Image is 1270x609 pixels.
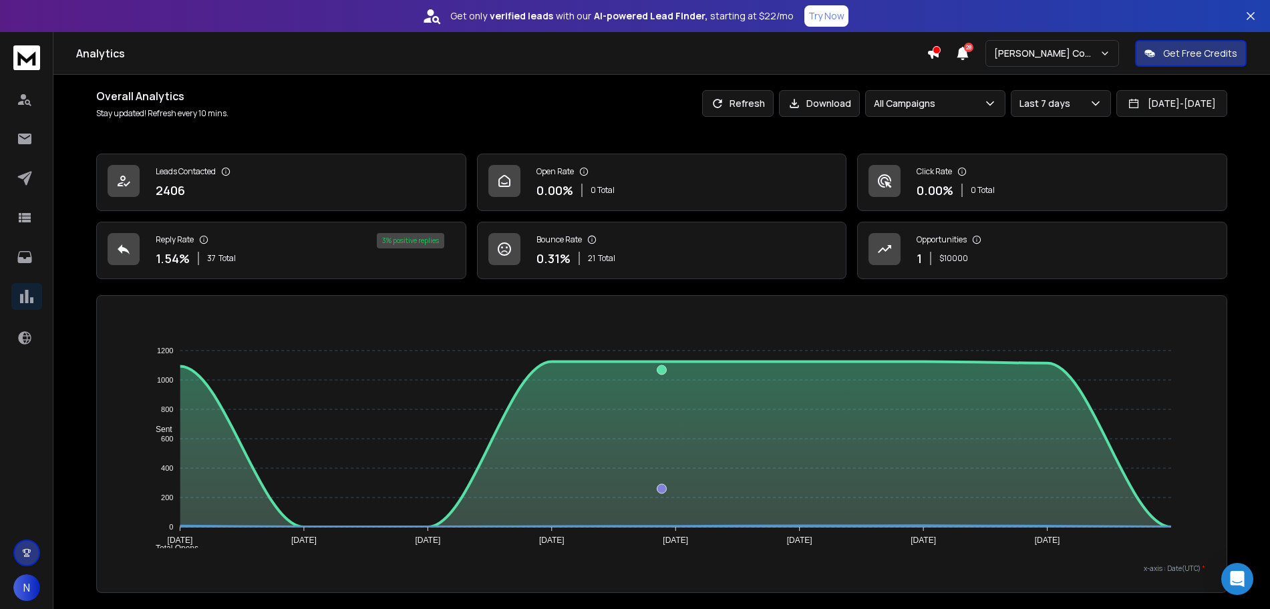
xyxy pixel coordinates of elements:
[477,222,847,279] a: Bounce Rate0.31%21Total
[804,5,848,27] button: Try Now
[939,253,968,264] p: $ 10000
[490,9,553,23] strong: verified leads
[96,88,228,104] h1: Overall Analytics
[917,234,967,245] p: Opportunities
[964,43,973,52] span: 28
[1116,90,1227,117] button: [DATE]-[DATE]
[377,233,444,248] div: 3 % positive replies
[161,493,173,501] tspan: 200
[207,253,216,264] span: 37
[218,253,236,264] span: Total
[1221,563,1253,595] div: Open Intercom Messenger
[702,90,774,117] button: Refresh
[477,154,847,211] a: Open Rate0.00%0 Total
[591,185,615,196] p: 0 Total
[539,536,565,545] tspan: [DATE]
[161,464,173,472] tspan: 400
[415,536,440,545] tspan: [DATE]
[156,234,194,245] p: Reply Rate
[156,166,216,177] p: Leads Contacted
[536,181,573,200] p: 0.00 %
[161,405,173,413] tspan: 800
[161,435,173,443] tspan: 600
[156,181,185,200] p: 2406
[917,181,953,200] p: 0.00 %
[536,234,582,245] p: Bounce Rate
[146,544,198,553] span: Total Opens
[13,574,40,601] button: N
[118,564,1205,574] p: x-axis : Date(UTC)
[857,222,1227,279] a: Opportunities1$10000
[1163,47,1237,60] p: Get Free Credits
[1035,536,1060,545] tspan: [DATE]
[156,249,190,268] p: 1.54 %
[146,425,172,434] span: Sent
[96,222,466,279] a: Reply Rate1.54%37Total3% positive replies
[96,154,466,211] a: Leads Contacted2406
[13,45,40,70] img: logo
[857,154,1227,211] a: Click Rate0.00%0 Total
[971,185,995,196] p: 0 Total
[917,166,952,177] p: Click Rate
[808,9,844,23] p: Try Now
[779,90,860,117] button: Download
[994,47,1100,60] p: [PERSON_NAME] Consulting
[917,249,922,268] p: 1
[594,9,707,23] strong: AI-powered Lead Finder,
[787,536,812,545] tspan: [DATE]
[291,536,317,545] tspan: [DATE]
[598,253,615,264] span: Total
[76,45,927,61] h1: Analytics
[730,97,765,110] p: Refresh
[169,523,173,531] tspan: 0
[1135,40,1247,67] button: Get Free Credits
[874,97,941,110] p: All Campaigns
[96,108,228,119] p: Stay updated! Refresh every 10 mins.
[911,536,936,545] tspan: [DATE]
[450,9,794,23] p: Get only with our starting at $22/mo
[157,376,173,384] tspan: 1000
[663,536,688,545] tspan: [DATE]
[536,249,571,268] p: 0.31 %
[1019,97,1076,110] p: Last 7 days
[806,97,851,110] p: Download
[588,253,595,264] span: 21
[167,536,192,545] tspan: [DATE]
[536,166,574,177] p: Open Rate
[157,347,173,355] tspan: 1200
